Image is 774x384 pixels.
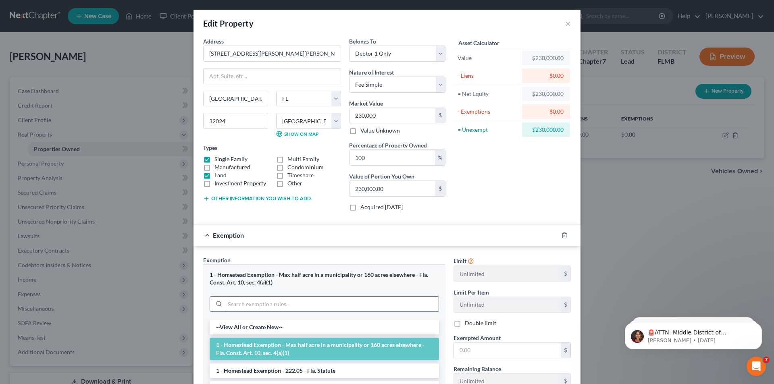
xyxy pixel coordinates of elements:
div: = Unexempt [458,126,518,134]
div: Value [458,54,518,62]
label: Land [214,171,227,179]
iframe: Intercom live chat [747,357,766,376]
label: Value Unknown [360,127,400,135]
label: Market Value [349,99,383,108]
label: Asset Calculator [458,39,499,47]
li: 1 - Homestead Exemption - 222.05 - Fla. Statute [210,363,439,378]
label: Manufactured [214,163,250,171]
div: $ [561,297,570,312]
button: Other information you wish to add [203,195,311,202]
div: Edit Property [203,18,254,29]
label: Remaining Balance [454,365,501,373]
span: Limit [454,257,466,264]
input: Enter city... [204,91,268,106]
input: 0.00 [350,150,435,165]
label: Condominium [287,163,324,171]
input: 0.00 [350,108,435,123]
iframe: Intercom notifications message [613,306,774,362]
div: $ [435,108,445,123]
div: % [435,150,445,165]
label: Limit Per Item [454,288,489,297]
label: Double limit [465,319,496,327]
div: - Exemptions [458,108,518,116]
input: Enter address... [204,46,341,61]
div: $230,000.00 [528,90,564,98]
span: Exemption [213,231,244,239]
div: $230,000.00 [528,126,564,134]
span: Exemption [203,257,231,264]
input: Search exemption rules... [225,297,439,312]
span: 7 [763,357,770,363]
div: $ [561,266,570,281]
li: --View All or Create New-- [210,320,439,334]
label: Nature of Interest [349,68,394,77]
div: $ [561,342,570,358]
label: Multi Family [287,155,319,163]
div: $ [435,181,445,196]
div: $230,000.00 [528,54,564,62]
label: Value of Portion You Own [349,172,414,181]
label: Percentage of Property Owned [349,141,427,149]
div: = Net Equity [458,90,518,98]
button: × [565,19,571,28]
div: - Liens [458,72,518,80]
span: 🚨ATTN: Middle District of [US_STATE] The court has added a new Credit Counseling Field that we ne... [35,23,137,94]
p: Message from Katie, sent 4w ago [35,31,139,38]
span: Belongs To [349,38,376,45]
input: -- [454,266,561,281]
a: Show on Map [276,131,318,137]
div: $0.00 [528,108,564,116]
input: Apt, Suite, etc... [204,68,341,84]
input: -- [454,297,561,312]
label: Acquired [DATE] [360,203,403,211]
label: Investment Property [214,179,266,187]
label: Other [287,179,302,187]
span: Exempted Amount [454,334,501,341]
div: $0.00 [528,72,564,80]
div: 1 - Homestead Exemption - Max half acre in a municipality or 160 acres elsewhere - Fla. Const. Ar... [210,271,439,286]
label: Timeshare [287,171,314,179]
li: 1 - Homestead Exemption - Max half acre in a municipality or 160 acres elsewhere - Fla. Const. Ar... [210,338,439,360]
input: 0.00 [454,342,561,358]
span: Address [203,38,224,45]
input: 0.00 [350,181,435,196]
label: Single Family [214,155,248,163]
label: Types [203,143,217,152]
input: Enter zip... [203,113,268,129]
